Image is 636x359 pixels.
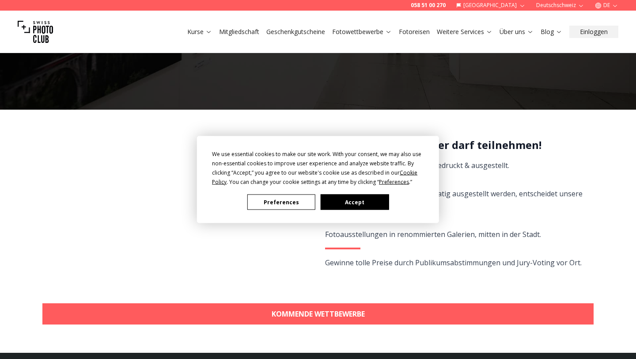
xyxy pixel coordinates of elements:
span: Cookie Policy [212,169,417,186]
button: Preferences [247,195,315,210]
div: Cookie Consent Prompt [197,136,439,223]
div: We use essential cookies to make our site work. With your consent, we may also use non-essential ... [212,149,424,187]
span: Preferences [379,178,409,186]
button: Accept [321,195,389,210]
